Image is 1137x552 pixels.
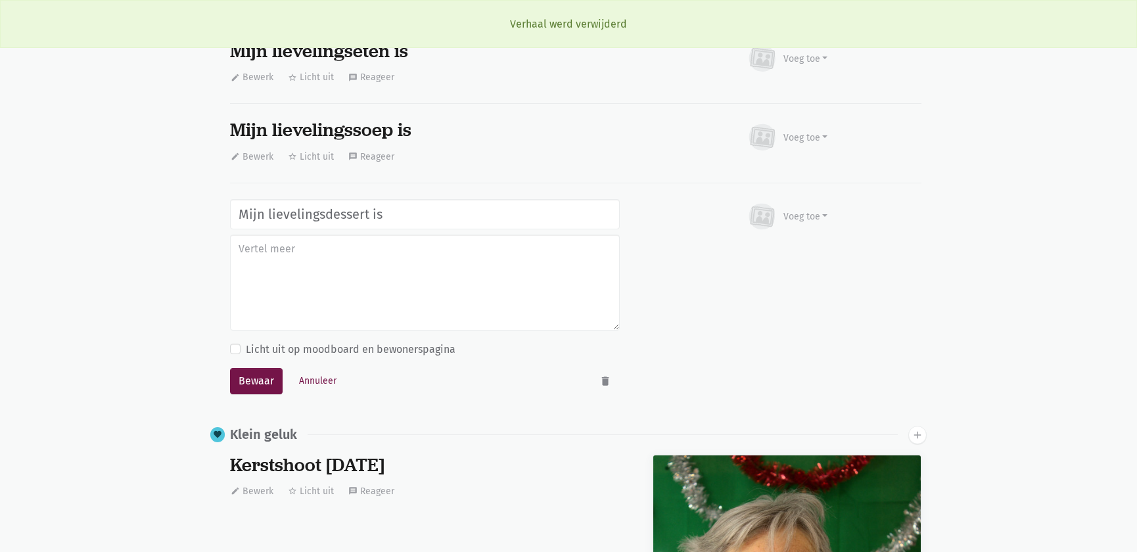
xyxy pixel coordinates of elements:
[348,481,395,501] button: Reageer
[230,455,620,476] div: Kerstshoot [DATE]
[783,131,828,145] div: Voeg toe
[783,52,828,66] div: Voeg toe
[288,486,297,495] i: star_border
[230,481,274,501] button: Bewerk
[783,210,828,223] div: Voeg toe
[213,430,222,439] i: favorite
[293,371,342,391] button: Annuleer
[231,486,240,495] i: edit
[231,152,240,161] i: edit
[746,41,829,76] button: Voeg toe
[231,73,240,82] i: edit
[246,341,455,358] label: Licht uit op moodboard en bewonerspagina
[230,120,620,141] div: Mijn lievelingssoep is
[599,375,611,387] i: delete
[230,67,274,87] button: Bewerk
[746,199,829,235] button: Voeg toe
[230,147,274,167] button: Bewerk
[348,67,395,87] button: Reageer
[912,429,923,441] i: add
[288,152,297,161] i: star_border
[510,16,627,33] span: Verhaal werd verwijderd
[288,73,297,82] i: star_border
[230,199,620,229] input: Geef een titel
[287,147,335,167] button: Licht uit
[348,147,395,167] button: Reageer
[348,152,358,161] i: message
[348,486,358,495] i: message
[746,120,829,155] button: Voeg toe
[230,41,620,62] div: Mijn lievelingseten is
[230,368,283,394] button: Bewaar
[287,481,335,501] button: Licht uit
[287,67,335,87] button: Licht uit
[230,427,297,442] div: Klein geluk
[348,73,358,82] i: message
